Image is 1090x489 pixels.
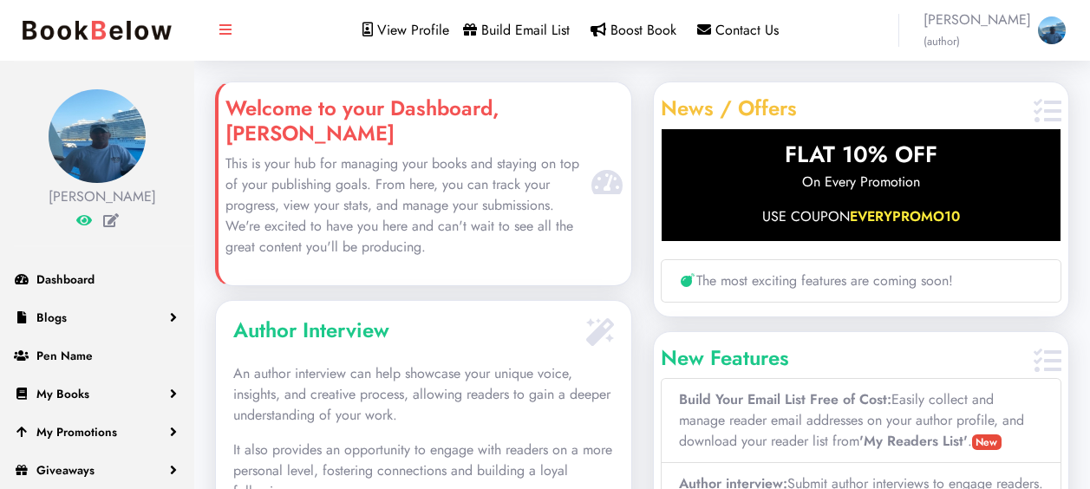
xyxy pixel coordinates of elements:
[463,20,570,40] a: Build Email List
[36,347,93,364] span: Pen Name
[36,271,95,288] span: Dashboard
[233,318,579,343] h4: Author Interview
[850,206,960,226] span: EVERYPROMO10
[679,389,891,409] b: Build Your Email List Free of Cost:
[362,20,449,40] a: View Profile
[715,20,779,40] span: Contact Us
[14,12,180,49] img: bookbelow.PNG
[662,138,1061,172] p: FLAT 10% OFF
[36,309,67,326] span: Blogs
[972,434,1002,450] span: New
[610,20,676,40] span: Boost Book
[36,385,89,402] span: My Books
[661,346,1028,371] h4: New Features
[662,172,1061,192] p: On Every Promotion
[662,206,1061,227] p: USE COUPON
[661,378,1062,463] li: Easily collect and manage reader email addresses on your author profile, and download your reader...
[233,363,614,426] p: An author interview can help showcase your unique voice, insights, and creative process, allowing...
[661,96,1028,121] h4: News / Offers
[225,118,395,148] b: [PERSON_NAME]
[859,431,968,451] b: 'My Readers List'
[225,96,583,147] h4: Welcome to your Dashboard,
[225,153,583,258] p: This is your hub for managing your books and staying on top of your publishing goals. From here, ...
[1038,16,1066,44] img: 1749344284.JPG
[924,10,1031,51] span: [PERSON_NAME]
[36,461,95,479] span: Giveaways
[481,20,570,40] span: Build Email List
[924,33,960,49] small: (author)
[591,20,676,40] a: Boost Book
[377,20,449,40] span: View Profile
[49,89,146,183] img: 1749344284.JPG
[49,186,146,207] div: [PERSON_NAME]
[661,259,1062,303] li: The most exciting features are coming soon!
[697,20,779,40] a: Contact Us
[36,423,117,440] span: My Promotions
